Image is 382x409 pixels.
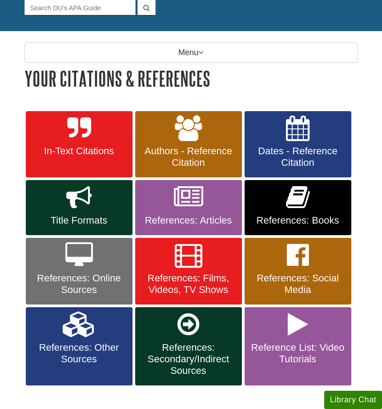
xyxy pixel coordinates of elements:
[251,342,345,365] span: Reference List: Video Tutorials
[26,111,133,178] a: In-Text Citations
[324,391,382,409] button: Library Chat
[24,42,358,63] p: Menu
[32,342,126,365] span: References: Other Sources
[135,111,242,178] a: Authors - Reference Citation
[245,111,351,178] a: Dates - Reference Citation
[251,215,345,226] span: References: Books
[245,238,351,305] a: References: Social Media
[245,307,351,385] a: Reference List: Video Tutorials
[32,273,126,296] span: References: Online Sources
[251,273,345,296] span: References: Social Media
[142,215,235,226] span: References: Articles
[142,273,235,296] span: References: Films, Videos, TV Shows
[142,145,235,168] span: Authors - Reference Citation
[142,342,235,377] span: References: Secondary/Indirect Sources
[135,180,242,235] a: References: Articles
[26,238,133,305] a: References: Online Sources
[245,180,351,235] a: References: Books
[135,238,242,305] a: References: Films, Videos, TV Shows
[251,145,345,168] span: Dates - Reference Citation
[26,307,133,385] a: References: Other Sources
[26,180,133,235] a: Title Formats
[32,215,126,226] span: Title Formats
[32,145,126,157] span: In-Text Citations
[24,67,358,90] h1: Your Citations & References
[135,307,242,385] a: References: Secondary/Indirect Sources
